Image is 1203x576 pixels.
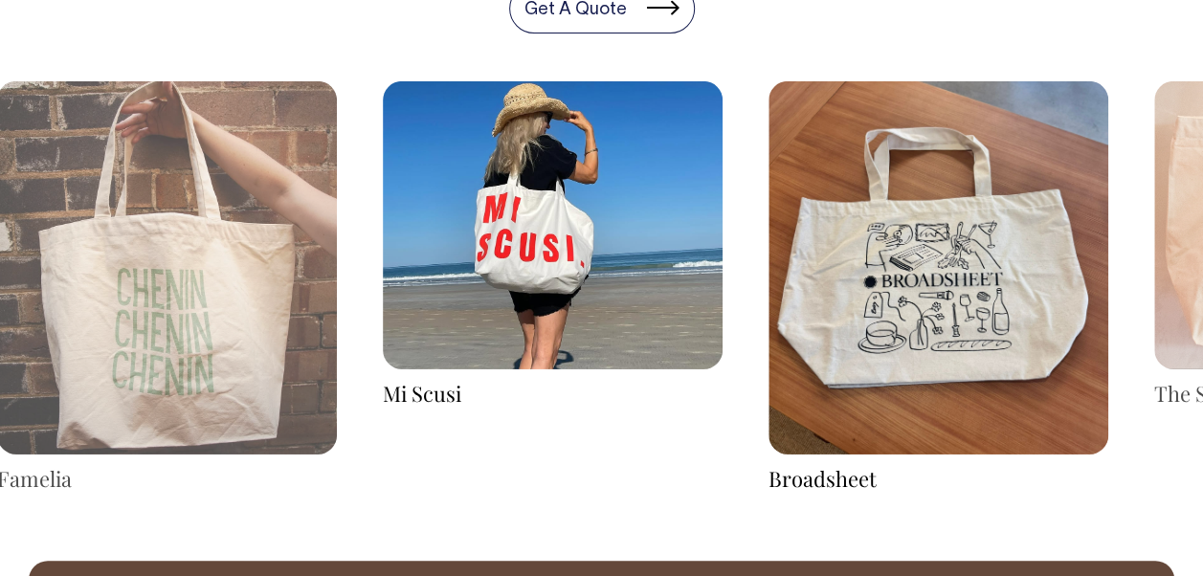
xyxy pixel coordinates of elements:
div: Mi Scusi [383,379,723,409]
img: Broadsheet [769,81,1108,455]
img: Mi Scusi [383,81,723,370]
div: Broadsheet [769,464,1108,494]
